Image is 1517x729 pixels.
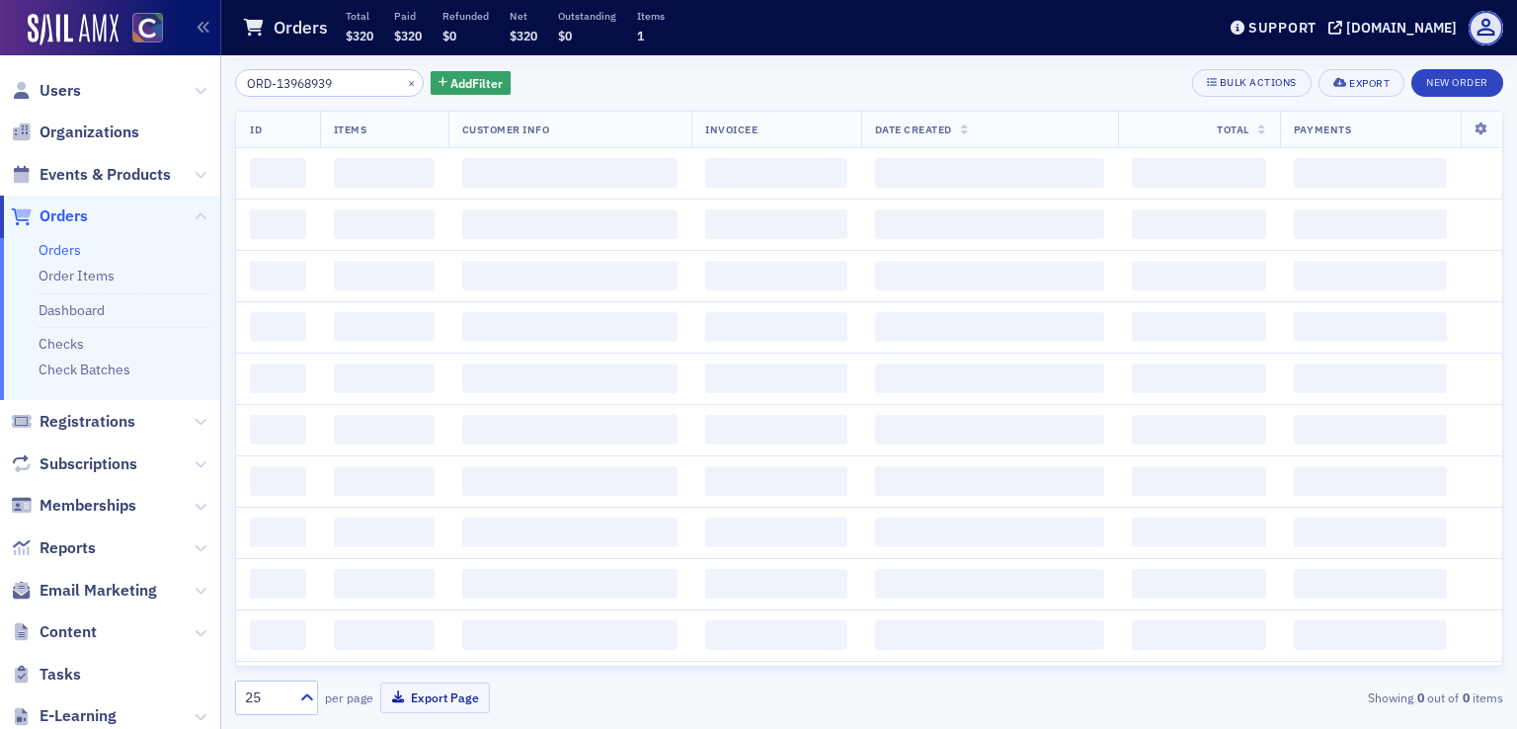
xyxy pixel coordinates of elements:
span: ‌ [1132,312,1266,342]
span: ‌ [705,261,846,290]
span: ‌ [875,312,1104,342]
span: Content [40,621,97,643]
span: ‌ [1132,569,1266,599]
span: Reports [40,537,96,559]
span: ‌ [250,312,306,342]
a: Checks [39,335,84,353]
span: ‌ [1132,158,1266,188]
a: Registrations [11,411,135,433]
p: Items [637,9,665,23]
span: Tasks [40,664,81,686]
span: ‌ [1294,569,1447,599]
span: ‌ [1132,261,1266,290]
strong: 0 [1459,688,1473,706]
span: ‌ [875,364,1104,393]
span: Orders [40,205,88,227]
span: ‌ [250,209,306,239]
p: Outstanding [558,9,616,23]
span: ‌ [250,620,306,650]
span: ‌ [250,415,306,445]
span: Customer Info [462,122,550,136]
span: ‌ [1132,209,1266,239]
span: ‌ [1294,312,1447,342]
a: Tasks [11,664,81,686]
span: E-Learning [40,705,117,727]
span: ‌ [250,261,306,290]
span: ‌ [250,158,306,188]
a: Order Items [39,267,115,284]
span: ‌ [334,620,435,650]
span: Add Filter [450,74,503,92]
span: ‌ [875,261,1104,290]
img: SailAMX [132,13,163,43]
h1: Orders [274,16,328,40]
span: ‌ [1294,518,1447,547]
a: Orders [39,241,81,259]
span: ‌ [1132,466,1266,496]
span: ‌ [1294,158,1447,188]
span: ‌ [462,312,679,342]
span: Memberships [40,495,136,517]
span: ‌ [250,364,306,393]
span: ‌ [705,158,846,188]
span: ‌ [462,620,679,650]
button: AddFilter [431,71,512,96]
span: ‌ [705,518,846,547]
a: Memberships [11,495,136,517]
span: ‌ [334,518,435,547]
p: Net [510,9,537,23]
p: Refunded [442,9,489,23]
span: ‌ [334,312,435,342]
span: ‌ [705,620,846,650]
span: Total [1217,122,1249,136]
div: 25 [245,688,288,708]
div: Showing out of items [1094,688,1503,706]
span: ‌ [1132,415,1266,445]
span: ‌ [1132,518,1266,547]
span: ‌ [334,158,435,188]
span: ‌ [875,415,1104,445]
img: SailAMX [28,14,119,45]
span: Payments [1294,122,1351,136]
a: Subscriptions [11,453,137,475]
span: ‌ [334,415,435,445]
span: ‌ [1132,364,1266,393]
span: ‌ [1294,364,1447,393]
span: ‌ [1294,261,1447,290]
p: Total [346,9,373,23]
span: ‌ [462,415,679,445]
a: Check Batches [39,361,130,378]
a: Users [11,80,81,102]
span: $320 [510,28,537,43]
p: Paid [394,9,422,23]
span: ‌ [875,209,1104,239]
span: ‌ [462,364,679,393]
span: Date Created [875,122,952,136]
span: ‌ [462,261,679,290]
span: ‌ [875,158,1104,188]
span: ‌ [462,209,679,239]
span: ‌ [705,569,846,599]
span: $320 [394,28,422,43]
span: ‌ [705,209,846,239]
a: Events & Products [11,164,171,186]
span: Events & Products [40,164,171,186]
span: ‌ [250,518,306,547]
a: Orders [11,205,88,227]
div: [DOMAIN_NAME] [1346,19,1457,37]
span: ‌ [462,466,679,496]
span: ‌ [875,620,1104,650]
span: Users [40,80,81,102]
div: Support [1248,19,1317,37]
span: ‌ [705,364,846,393]
span: ID [250,122,262,136]
a: Content [11,621,97,643]
span: ‌ [462,518,679,547]
span: ‌ [1294,620,1447,650]
span: ‌ [334,569,435,599]
a: New Order [1411,72,1503,90]
span: ‌ [705,466,846,496]
span: ‌ [462,158,679,188]
a: Email Marketing [11,580,157,602]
